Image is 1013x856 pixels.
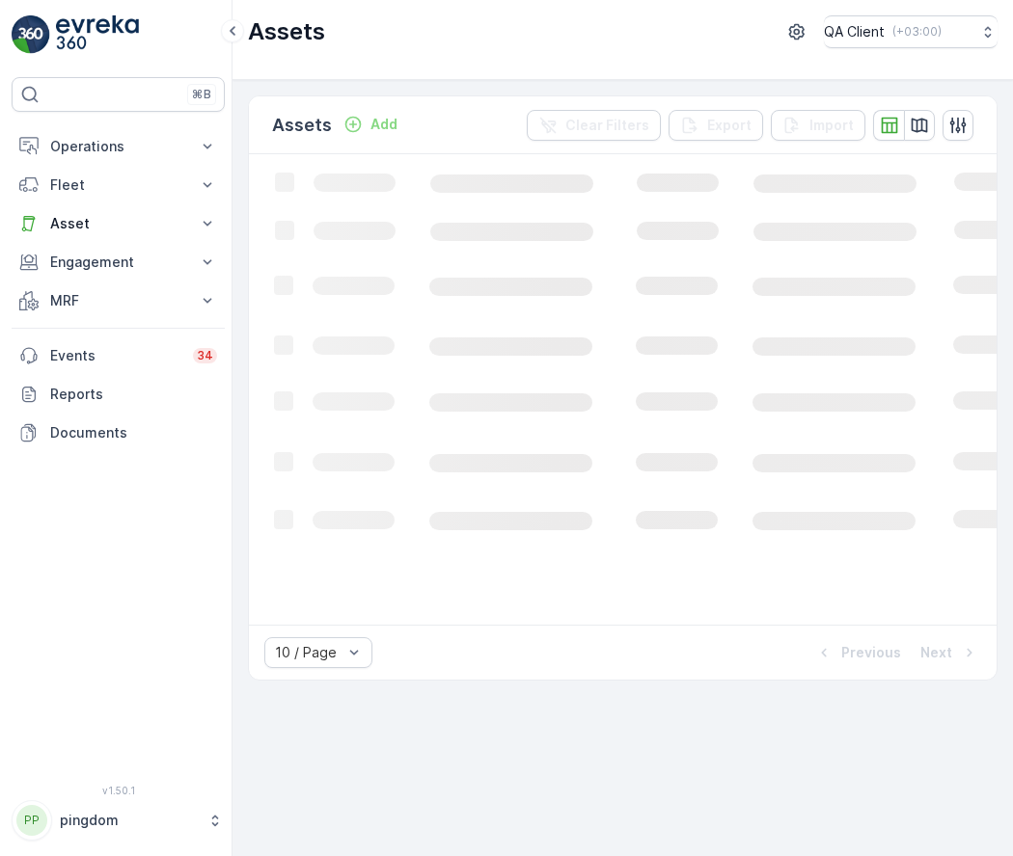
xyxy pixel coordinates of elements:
button: QA Client(+03:00) [824,15,998,48]
p: ⌘B [192,87,211,102]
p: Clear Filters [565,116,649,135]
p: ( +03:00 ) [892,24,942,40]
p: Engagement [50,253,186,272]
button: Engagement [12,243,225,281]
p: MRF [50,291,186,310]
button: Asset [12,204,225,243]
p: Import [809,116,854,135]
img: logo_light-DOdMpM7g.png [56,15,139,54]
a: Reports [12,375,225,414]
p: QA Client [824,22,885,41]
p: Previous [841,643,901,662]
button: Import [771,110,865,141]
p: Reports [50,385,217,404]
img: logo [12,15,50,54]
button: PPpingdom [12,800,225,841]
button: Export [669,110,763,141]
div: PP [16,805,47,836]
button: Add [336,113,405,136]
p: Assets [272,112,332,139]
button: Clear Filters [527,110,661,141]
p: Next [920,643,952,662]
span: v 1.50.1 [12,785,225,796]
button: Previous [812,641,903,664]
p: Asset [50,214,186,233]
button: Fleet [12,166,225,204]
p: Export [707,116,752,135]
p: Assets [248,16,325,47]
button: MRF [12,281,225,320]
a: Events34 [12,336,225,375]
button: Operations [12,127,225,166]
p: Events [50,346,181,365]
button: Next [918,641,981,664]
p: Documents [50,423,217,442]
p: Add [370,115,397,134]
p: pingdom [60,811,198,830]
p: Fleet [50,175,186,195]
p: 34 [197,348,213,363]
p: Operations [50,137,186,156]
a: Documents [12,414,225,452]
